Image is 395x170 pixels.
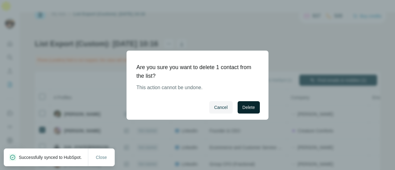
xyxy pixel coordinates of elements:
button: Cancel [209,101,233,114]
span: Delete [243,104,255,110]
span: Close [96,154,107,160]
p: This action cannot be undone. [136,84,254,91]
p: Successfully synced to HubSpot. [19,154,87,160]
button: Close [92,152,111,163]
button: Delete [238,101,260,114]
h1: Are you sure you want to delete 1 contact from the list? [136,63,254,80]
span: Cancel [214,104,228,110]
